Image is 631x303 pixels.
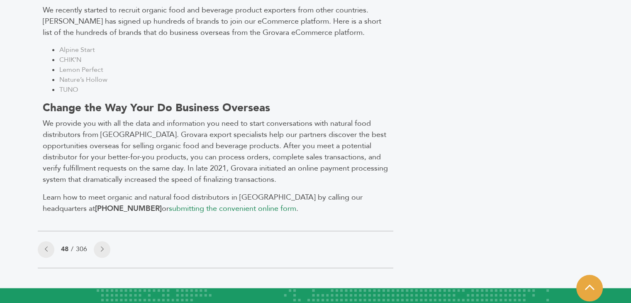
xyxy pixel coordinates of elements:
span: We recently started to recruit organic food and beverage product exporters from other countries. ... [43,5,381,38]
a: CHIK’N [59,55,81,64]
span: We provide you with all the data and information you need to start conversations with natural foo... [43,118,388,185]
h2: Change the Way Your Do Business Overseas [43,101,388,115]
span: . [296,203,298,214]
a: TUNO [59,85,78,94]
span: / [68,244,76,254]
span: 48 [61,244,68,254]
a: Nature’s Hollow [59,75,107,84]
a: submitting the convenient online form [169,203,296,214]
a: 306 [76,244,87,254]
span: or [162,203,169,214]
a: Alpine Start [59,45,95,54]
span: Learn how to meet organic and natural food distributors in [GEOGRAPHIC_DATA] by calling our headq... [43,192,363,214]
a: Lemon Perfect [59,65,103,74]
b: [PHONE_NUMBER] [95,203,162,214]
